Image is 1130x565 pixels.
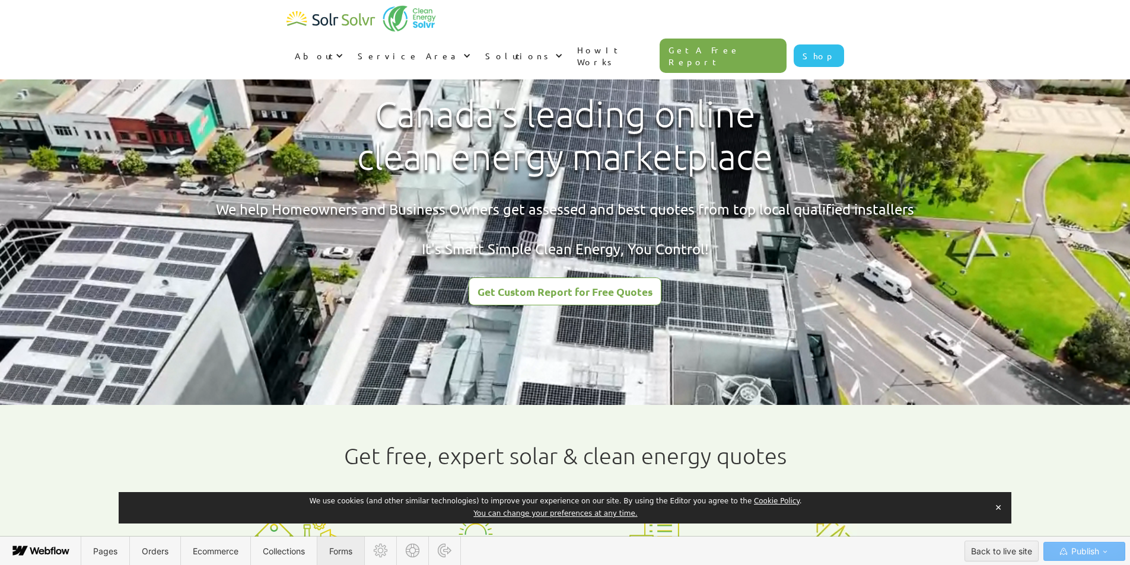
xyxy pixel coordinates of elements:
[263,546,305,556] span: Collections
[965,541,1039,561] button: Back to live site
[1043,542,1125,561] button: Publish
[287,38,349,74] div: About
[310,497,802,505] span: We use cookies (and other similar technologies) to improve your experience on our site. By using ...
[478,286,652,297] div: Get Custom Report for Free Quotes
[344,443,787,469] h1: Get free, expert solar & clean energy quotes
[349,38,477,74] div: Service Area
[1069,542,1099,560] span: Publish
[569,32,660,79] a: How It Works
[971,542,1032,560] div: Back to live site
[485,50,552,62] div: Solutions
[193,546,238,556] span: Ecommerce
[754,497,800,505] a: Cookie Policy
[477,38,569,74] div: Solutions
[794,44,844,67] a: Shop
[142,546,168,556] span: Orders
[469,277,661,305] a: Get Custom Report for Free Quotes
[347,93,783,178] h1: Canada's leading online clean energy marketplace
[295,50,333,62] div: About
[990,499,1007,516] button: Close
[329,546,352,556] span: Forms
[358,50,460,62] div: Service Area
[216,199,914,259] div: We help Homeowners and Business Owners get assessed and best quotes from top local qualified inst...
[660,39,787,73] a: Get A Free Report
[93,546,117,556] span: Pages
[473,509,637,519] button: You can change your preferences at any time.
